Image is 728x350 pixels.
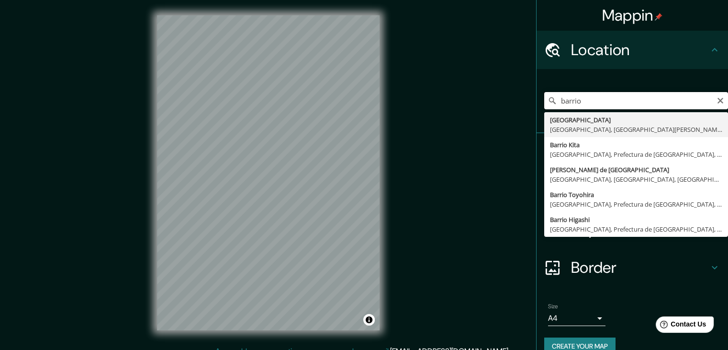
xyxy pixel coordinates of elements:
h4: Border [571,258,709,277]
div: Barrio Kita [550,140,722,150]
div: Style [537,172,728,210]
div: [GEOGRAPHIC_DATA], [GEOGRAPHIC_DATA], [GEOGRAPHIC_DATA] [550,175,722,184]
div: [GEOGRAPHIC_DATA], [GEOGRAPHIC_DATA][PERSON_NAME], [GEOGRAPHIC_DATA] [550,125,722,134]
div: Barrio Higashi [550,215,722,224]
div: Pins [537,133,728,172]
input: Pick your city or area [544,92,728,109]
label: Size [548,303,558,311]
h4: Location [571,40,709,59]
div: [GEOGRAPHIC_DATA], Prefectura de [GEOGRAPHIC_DATA], [GEOGRAPHIC_DATA] [550,224,722,234]
div: [GEOGRAPHIC_DATA], Prefectura de [GEOGRAPHIC_DATA], [GEOGRAPHIC_DATA] [550,150,722,159]
h4: Layout [571,220,709,239]
div: Border [537,248,728,287]
button: Clear [717,95,724,105]
div: Location [537,31,728,69]
div: Layout [537,210,728,248]
div: [GEOGRAPHIC_DATA], Prefectura de [GEOGRAPHIC_DATA], [GEOGRAPHIC_DATA] [550,199,722,209]
div: A4 [548,311,605,326]
iframe: Help widget launcher [643,313,717,339]
h4: Mappin [602,6,663,25]
canvas: Map [157,15,380,330]
div: Barrio Toyohira [550,190,722,199]
img: pin-icon.png [655,13,662,21]
button: Toggle attribution [363,314,375,326]
div: [GEOGRAPHIC_DATA] [550,115,722,125]
div: [PERSON_NAME] de [GEOGRAPHIC_DATA] [550,165,722,175]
